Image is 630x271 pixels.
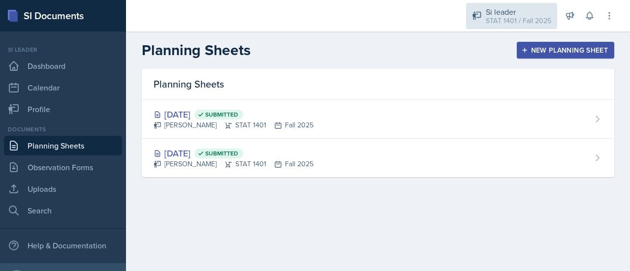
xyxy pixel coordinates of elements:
[517,42,614,59] button: New Planning Sheet
[4,78,122,97] a: Calendar
[4,56,122,76] a: Dashboard
[4,201,122,220] a: Search
[142,41,251,59] h2: Planning Sheets
[4,125,122,134] div: Documents
[486,16,551,26] div: STAT 1401 / Fall 2025
[154,147,314,160] div: [DATE]
[4,157,122,177] a: Observation Forms
[486,6,551,18] div: Si leader
[154,159,314,169] div: [PERSON_NAME] STAT 1401 Fall 2025
[142,139,614,177] a: [DATE] Submitted [PERSON_NAME]STAT 1401Fall 2025
[205,111,238,119] span: Submitted
[142,100,614,139] a: [DATE] Submitted [PERSON_NAME]STAT 1401Fall 2025
[205,150,238,157] span: Submitted
[142,69,614,100] div: Planning Sheets
[523,46,608,54] div: New Planning Sheet
[4,99,122,119] a: Profile
[4,179,122,199] a: Uploads
[4,45,122,54] div: Si leader
[4,136,122,155] a: Planning Sheets
[154,120,314,130] div: [PERSON_NAME] STAT 1401 Fall 2025
[154,108,314,121] div: [DATE]
[4,236,122,255] div: Help & Documentation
